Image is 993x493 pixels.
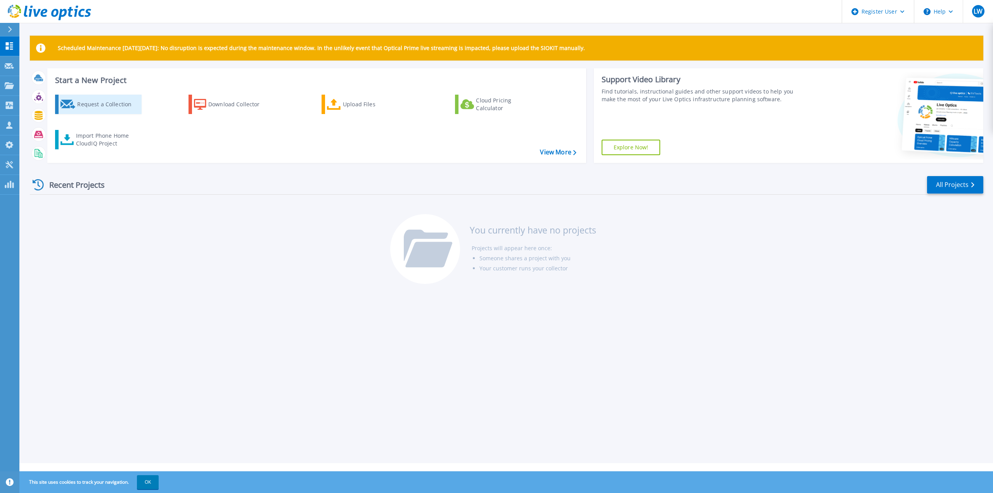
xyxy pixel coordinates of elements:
[602,140,661,155] a: Explore Now!
[479,253,596,263] li: Someone shares a project with you
[137,475,159,489] button: OK
[602,88,803,103] div: Find tutorials, instructional guides and other support videos to help you make the most of your L...
[55,76,576,85] h3: Start a New Project
[927,176,983,194] a: All Projects
[322,95,408,114] a: Upload Files
[55,95,142,114] a: Request a Collection
[21,475,159,489] span: This site uses cookies to track your navigation.
[974,8,983,14] span: LW
[189,95,275,114] a: Download Collector
[455,95,541,114] a: Cloud Pricing Calculator
[476,97,538,112] div: Cloud Pricing Calculator
[602,74,803,85] div: Support Video Library
[540,149,576,156] a: View More
[470,226,596,234] h3: You currently have no projects
[472,243,596,253] li: Projects will appear here once:
[58,45,585,51] p: Scheduled Maintenance [DATE][DATE]: No disruption is expected during the maintenance window. In t...
[343,97,405,112] div: Upload Files
[77,97,139,112] div: Request a Collection
[76,132,137,147] div: Import Phone Home CloudIQ Project
[208,97,270,112] div: Download Collector
[30,175,115,194] div: Recent Projects
[479,263,596,273] li: Your customer runs your collector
